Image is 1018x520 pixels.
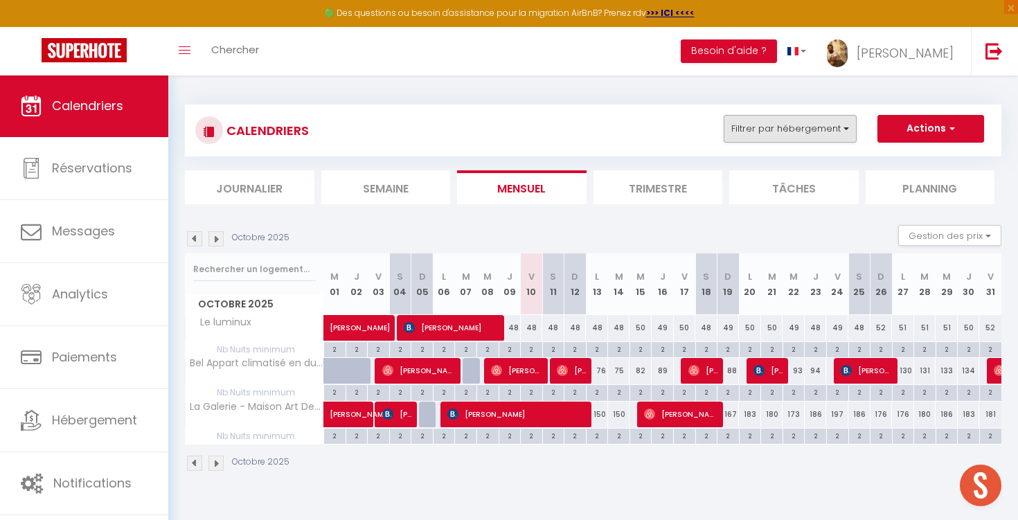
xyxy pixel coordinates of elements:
[753,357,783,384] span: [PERSON_NAME]
[390,429,411,442] div: 2
[761,253,783,315] th: 21
[593,170,723,204] li: Trimestre
[761,342,783,355] div: 2
[783,315,805,341] div: 49
[630,385,652,398] div: 2
[188,402,326,412] span: La Galerie - Maison Art Deco, au coeur d'Avignon
[827,39,848,67] img: ...
[834,270,841,283] abbr: V
[688,357,718,384] span: [PERSON_NAME]
[491,357,543,384] span: [PERSON_NAME]
[674,385,695,398] div: 2
[898,225,1001,246] button: Gestion des prix
[783,385,805,398] div: 2
[724,270,731,283] abbr: D
[761,402,783,427] div: 180
[892,315,914,341] div: 51
[42,38,127,62] img: Super Booking
[826,402,848,427] div: 197
[740,385,761,398] div: 2
[324,385,346,398] div: 2
[52,222,115,240] span: Messages
[914,342,936,355] div: 2
[893,385,914,398] div: 2
[368,253,390,315] th: 03
[893,342,914,355] div: 2
[870,342,892,355] div: 2
[980,429,1001,442] div: 2
[201,27,269,75] a: Chercher
[966,270,972,283] abbr: J
[660,270,666,283] abbr: J
[330,307,425,334] span: [PERSON_NAME]
[724,115,857,143] button: Filtrer par hébergement
[805,342,826,355] div: 2
[507,270,512,283] abbr: J
[188,358,326,368] span: Bel Appart climatisé en duplex - terrasse - Wifi
[893,429,914,442] div: 2
[783,358,805,384] div: 93
[813,270,819,283] abbr: J
[455,253,477,315] th: 07
[646,7,695,19] a: >>> ICI <<<<
[499,342,521,355] div: 2
[740,342,761,355] div: 2
[717,253,740,315] th: 19
[457,170,587,204] li: Mensuel
[695,253,717,315] th: 18
[674,429,695,442] div: 2
[652,429,673,442] div: 2
[433,253,455,315] th: 06
[186,342,323,357] span: Nb Nuits minimum
[805,402,827,427] div: 186
[960,465,1001,506] div: Ouvrir le chat
[936,402,958,427] div: 186
[652,385,673,398] div: 2
[324,342,346,355] div: 2
[717,429,739,442] div: 2
[542,253,564,315] th: 11
[870,315,893,341] div: 52
[185,170,314,204] li: Journalier
[629,253,652,315] th: 15
[595,270,599,283] abbr: L
[477,429,499,442] div: 2
[346,342,368,355] div: 2
[681,270,688,283] abbr: V
[615,270,623,283] abbr: M
[368,385,389,398] div: 2
[768,270,776,283] abbr: M
[841,357,893,384] span: [PERSON_NAME]
[717,342,739,355] div: 2
[434,342,455,355] div: 2
[586,358,608,384] div: 76
[826,315,848,341] div: 49
[979,253,1001,315] th: 31
[346,253,368,315] th: 02
[958,253,980,315] th: 30
[644,401,718,427] span: [PERSON_NAME]
[404,314,500,341] span: [PERSON_NAME]
[636,270,645,283] abbr: M
[914,315,936,341] div: 51
[354,270,359,283] abbr: J
[652,342,673,355] div: 2
[587,429,608,442] div: 2
[936,342,958,355] div: 2
[848,315,870,341] div: 48
[186,294,323,314] span: Octobre 2025
[564,315,587,341] div: 48
[717,402,740,427] div: 167
[483,270,492,283] abbr: M
[739,402,761,427] div: 183
[805,385,826,398] div: 2
[761,385,783,398] div: 2
[390,342,411,355] div: 2
[652,315,674,341] div: 49
[608,315,630,341] div: 48
[914,429,936,442] div: 2
[826,253,848,315] th: 24
[717,315,740,341] div: 49
[543,429,564,442] div: 2
[188,315,255,330] span: Le luminux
